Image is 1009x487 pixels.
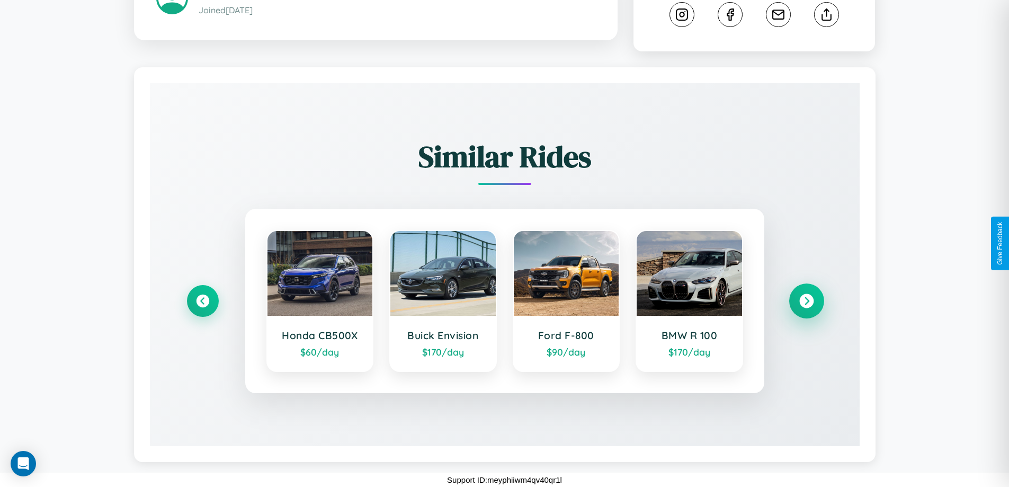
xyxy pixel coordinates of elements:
[524,329,609,342] h3: Ford F-800
[636,230,743,372] a: BMW R 100$170/day
[278,329,362,342] h3: Honda CB500X
[447,473,562,487] p: Support ID: meyphiiwm4qv40qr1l
[389,230,497,372] a: Buick Envision$170/day
[401,329,485,342] h3: Buick Envision
[199,3,595,18] p: Joined [DATE]
[11,451,36,476] div: Open Intercom Messenger
[187,136,823,177] h2: Similar Rides
[996,222,1004,265] div: Give Feedback
[524,346,609,358] div: $ 90 /day
[266,230,374,372] a: Honda CB500X$60/day
[278,346,362,358] div: $ 60 /day
[647,329,731,342] h3: BMW R 100
[647,346,731,358] div: $ 170 /day
[513,230,620,372] a: Ford F-800$90/day
[401,346,485,358] div: $ 170 /day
